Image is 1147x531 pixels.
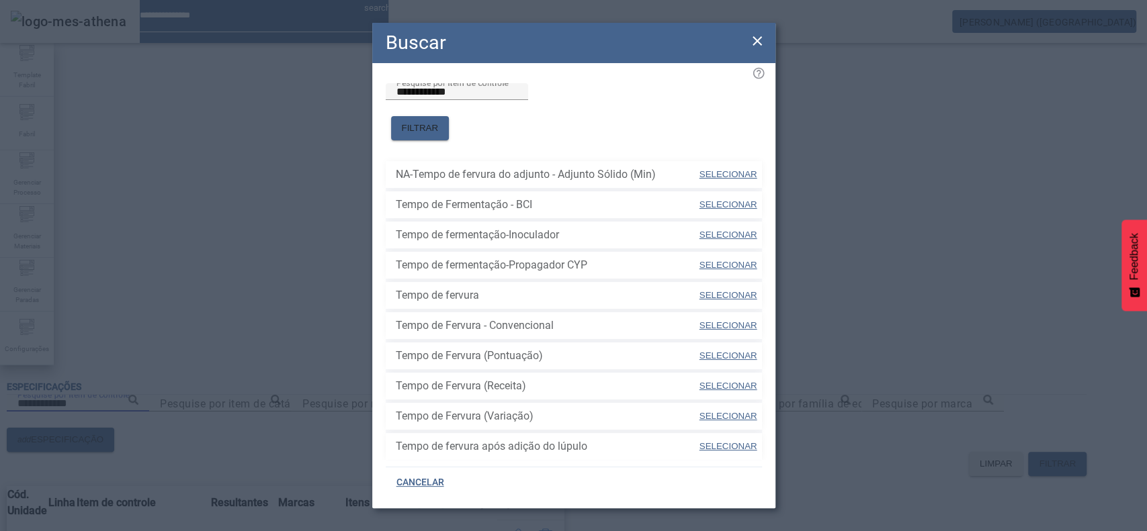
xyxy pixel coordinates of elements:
[699,381,757,391] span: SELECIONAR
[697,374,758,398] button: SELECIONAR
[386,471,455,495] button: CANCELAR
[396,318,698,334] span: Tempo de Fervura - Convencional
[396,287,698,303] span: Tempo de fervura
[697,434,758,458] button: SELECIONAR
[699,260,757,270] span: SELECIONAR
[396,78,509,87] mat-label: Pesquise por item de controle
[396,257,698,273] span: Tempo de fermentação-Propagador CYP
[697,344,758,368] button: SELECIONAR
[699,320,757,330] span: SELECIONAR
[396,438,698,454] span: Tempo de fervura após adição do lúpulo
[697,253,758,277] button: SELECIONAR
[386,28,446,57] h2: Buscar
[1121,220,1147,311] button: Feedback - Mostrar pesquisa
[699,411,757,421] span: SELECIONAR
[697,313,758,338] button: SELECIONAR
[697,162,758,187] button: SELECIONAR
[699,230,757,240] span: SELECIONAR
[396,348,698,364] span: Tempo de Fervura (Pontuação)
[697,404,758,428] button: SELECIONAR
[699,199,757,209] span: SELECIONAR
[697,283,758,307] button: SELECIONAR
[1128,233,1140,280] span: Feedback
[697,193,758,217] button: SELECIONAR
[699,290,757,300] span: SELECIONAR
[396,227,698,243] span: Tempo de fermentação-Inoculador
[396,197,698,213] span: Tempo de Fermentação - BCI
[396,408,698,424] span: Tempo de Fervura (Variação)
[396,476,444,489] span: CANCELAR
[699,350,757,360] span: SELECIONAR
[697,223,758,247] button: SELECIONAR
[699,169,757,179] span: SELECIONAR
[402,122,439,135] span: FILTRAR
[396,378,698,394] span: Tempo de Fervura (Receita)
[699,441,757,451] span: SELECIONAR
[396,166,698,183] span: NA-Tempo de fervura do adjunto - Adjunto Sólido (Min)
[391,116,450,140] button: FILTRAR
